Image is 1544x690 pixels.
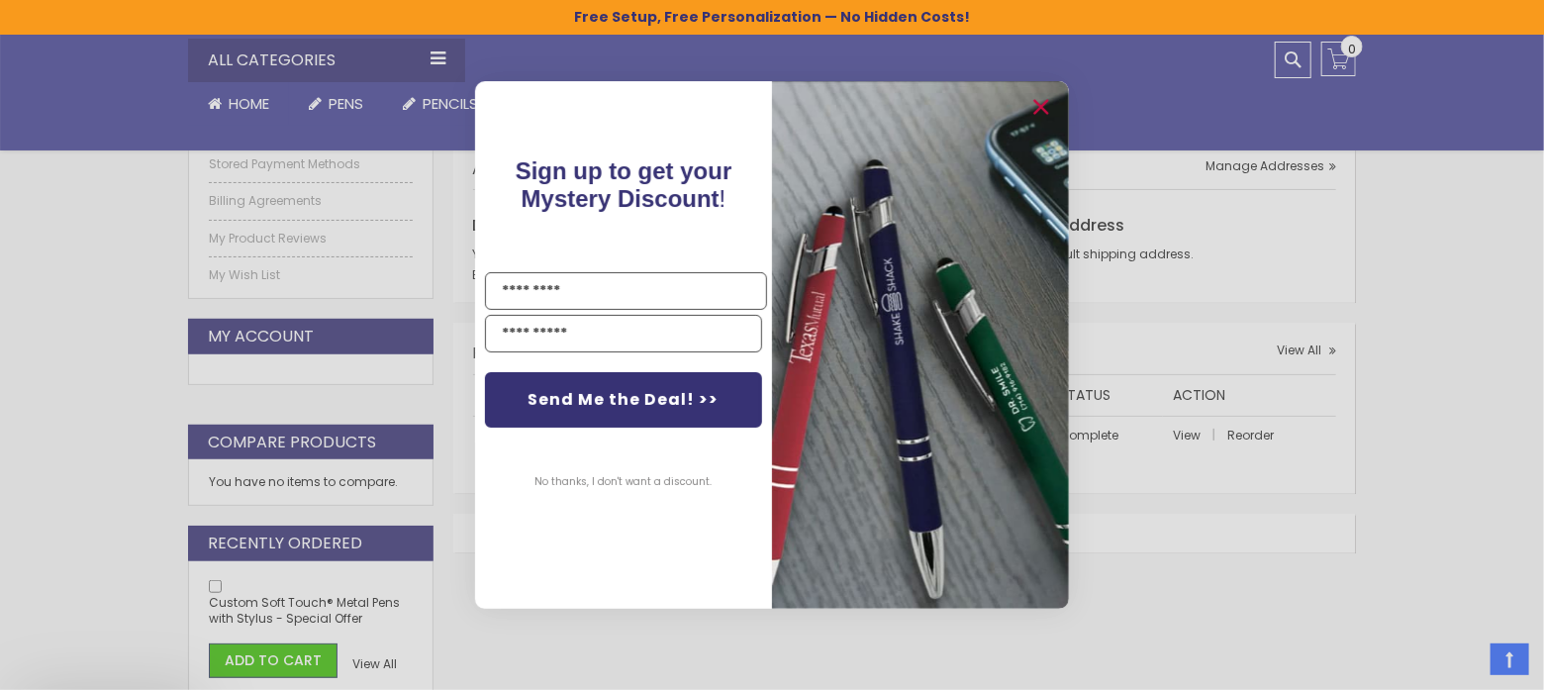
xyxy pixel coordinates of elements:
[1025,91,1057,123] button: Close dialog
[485,372,762,428] button: Send Me the Deal! >>
[526,457,723,507] button: No thanks, I don't want a discount.
[516,157,732,212] span: !
[772,81,1069,609] img: pop-up-image
[516,157,732,212] span: Sign up to get your Mystery Discount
